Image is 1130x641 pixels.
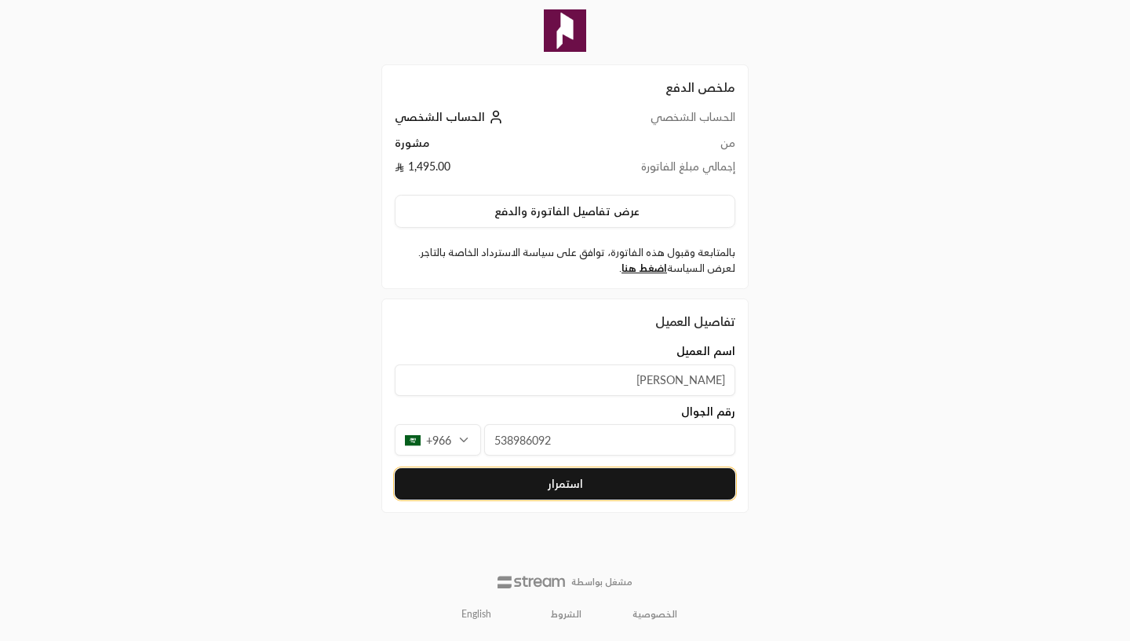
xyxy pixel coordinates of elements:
a: الخصوصية [632,608,677,621]
button: عرض تفاصيل الفاتورة والدفع [395,195,735,228]
span: الحساب الشخصي [395,110,485,123]
td: الحساب الشخصي [580,109,735,135]
div: +966 [395,424,481,456]
td: من [580,135,735,159]
td: مشورة [395,135,580,159]
a: اضغط هنا [621,262,667,274]
h2: ملخص الدفع [395,78,735,97]
img: Company Logo [544,9,586,52]
button: استمرار [395,468,735,500]
div: تفاصيل العميل [395,312,735,331]
td: 1,495.00 [395,159,580,182]
a: English [453,600,500,628]
span: اسم العميل [676,343,735,359]
input: رقم الجوال [484,424,735,456]
input: اسم العميل [395,364,735,396]
label: بالمتابعة وقبول هذه الفاتورة، توافق على سياسة الاسترداد الخاصة بالتاجر. لعرض السياسة . [395,245,735,276]
a: الشروط [551,608,581,621]
span: رقم الجوال [681,404,735,419]
p: مشغل بواسطة [571,576,632,588]
td: إجمالي مبلغ الفاتورة [580,159,735,182]
a: الحساب الشخصي [395,110,507,123]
